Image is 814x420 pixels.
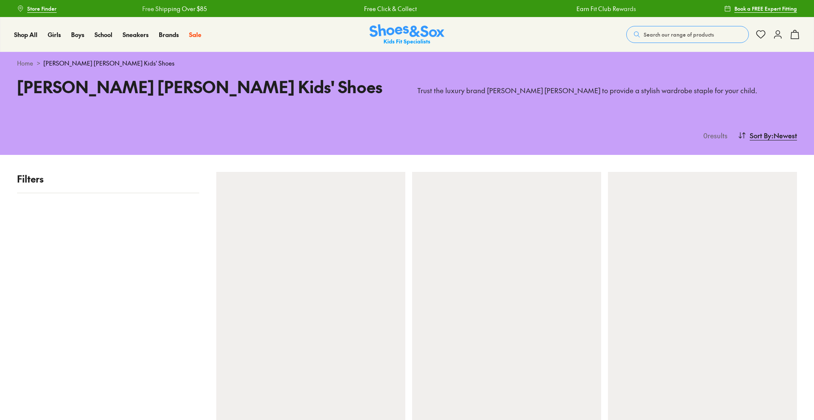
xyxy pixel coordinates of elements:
[626,26,749,43] button: Search our range of products
[738,126,797,145] button: Sort By:Newest
[17,59,797,68] div: >
[370,24,444,45] img: SNS_Logo_Responsive.svg
[123,30,149,39] a: Sneakers
[17,59,33,68] a: Home
[17,172,199,186] p: Filters
[17,74,397,99] h1: [PERSON_NAME] [PERSON_NAME] Kids' Shoes
[189,30,201,39] a: Sale
[576,4,636,13] a: Earn Fit Club Rewards
[644,31,714,38] span: Search our range of products
[159,30,179,39] a: Brands
[142,4,207,13] a: Free Shipping Over $85
[364,4,417,13] a: Free Click & Collect
[48,30,61,39] a: Girls
[27,5,57,12] span: Store Finder
[71,30,84,39] a: Boys
[724,1,797,16] a: Book a FREE Expert Fitting
[771,130,797,140] span: : Newest
[734,5,797,12] span: Book a FREE Expert Fitting
[370,24,444,45] a: Shoes & Sox
[43,59,175,68] span: [PERSON_NAME] [PERSON_NAME] Kids' Shoes
[750,130,771,140] span: Sort By
[417,86,797,95] p: Trust the luxury brand [PERSON_NAME] [PERSON_NAME] to provide a stylish wardrobe staple for your ...
[14,30,37,39] a: Shop All
[700,130,728,140] p: 0 results
[17,1,57,16] a: Store Finder
[95,30,112,39] a: School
